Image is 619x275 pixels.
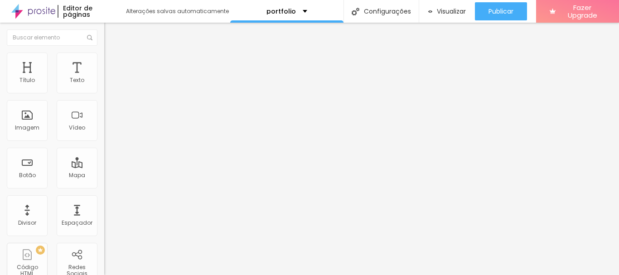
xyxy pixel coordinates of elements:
[428,8,432,15] img: view-1.svg
[559,4,605,19] span: Fazer Upgrade
[58,5,117,18] div: Editor de páginas
[104,23,619,275] iframe: Editor
[15,125,39,131] div: Imagem
[18,220,36,226] div: Divisor
[419,2,475,20] button: Visualizar
[69,172,85,179] div: Mapa
[7,29,97,46] input: Buscar elemento
[19,172,36,179] div: Botão
[266,8,296,14] p: portfolio
[437,8,466,15] span: Visualizar
[87,35,92,40] img: Icone
[70,77,84,83] div: Texto
[475,2,527,20] button: Publicar
[488,8,513,15] span: Publicar
[126,9,230,14] div: Alterações salvas automaticamente
[62,220,92,226] div: Espaçador
[352,8,359,15] img: Icone
[69,125,85,131] div: Vídeo
[19,77,35,83] div: Título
